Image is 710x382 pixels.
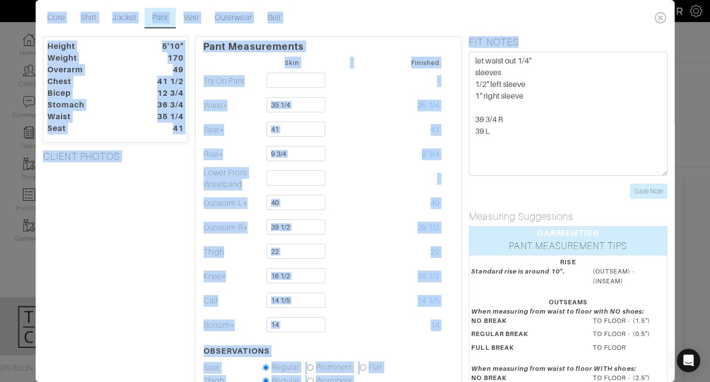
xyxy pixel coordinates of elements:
span: 14 1/5 [418,297,439,305]
td: Outseam R* [203,215,262,240]
a: Outerwear [207,8,259,28]
label: Prominent [316,361,352,373]
dd: TO FLOOR - (0.5") [585,329,672,339]
em: When measuring from waist to floor WITH shoes: [471,365,636,372]
a: Pant [144,8,175,28]
em: When measuring from waist to floor with NO shoes: [471,308,644,315]
h5: Measuring Suggestions [469,211,667,222]
dt: Chest [40,76,141,87]
dt: 5'10" [141,41,191,52]
td: Knee* [203,264,262,289]
h5: FIT NOTES [469,36,667,48]
dt: 35 1/4 [141,111,191,123]
small: Finished [411,59,439,66]
td: Lower Front Waistband [203,167,262,191]
em: Standard rise is around 10". [471,268,564,275]
label: Flat [369,361,382,373]
a: Belt [259,8,289,28]
span: 41 [431,126,439,134]
dt: Stomach [40,99,141,111]
dt: Overarm [40,64,141,76]
dt: Height [40,41,141,52]
span: 39 1/2 [418,223,439,232]
dt: 170 [141,52,191,64]
dt: NO BREAK [464,316,585,329]
a: Vest [176,8,207,28]
p: Pant Measurements [203,37,454,52]
input: Save Note [629,184,667,199]
dt: Seat [40,123,141,134]
div: Open Intercom Messenger [677,349,700,372]
dt: 12 3/4 [141,87,191,99]
dd: TO FLOOR [585,343,672,352]
small: Skin [285,59,299,66]
div: OUTSEAMS [471,297,665,307]
a: Shirt [73,8,104,28]
label: Regular [271,361,299,373]
span: 16 1/2 [418,272,439,281]
td: Thigh [203,240,262,264]
span: 9 3/4 [422,150,439,159]
td: Try On Pant [203,69,262,93]
span: 40 [431,199,439,208]
td: Bottom* [203,313,262,338]
div: PANT MEASUREMENT TIPS [469,239,667,255]
span: - [437,174,439,183]
td: Waist* [203,93,262,118]
textarea: let waist out 1/4" sleeves 1/2" left sleeve 1" right sleeve [469,52,667,176]
th: OBSERVATIONS [203,338,262,361]
dd: (OUTSEAM) - (INSEAM) [585,267,672,285]
dd: TO FLOOR - (1.5") [585,316,672,325]
dt: 49 [141,64,191,76]
dt: Waist [40,111,141,123]
td: Rise* [203,142,262,167]
dt: 41 1/2 [141,76,191,87]
a: Jacket [104,8,144,28]
span: 14 [431,321,439,330]
span: 35 1/4 [418,101,439,110]
dt: 36 3/4 [141,99,191,111]
div: GARMENTIER [469,227,667,239]
h5: CLIENT PHOTOS [43,150,188,162]
dt: REGULAR BREAK [464,329,585,342]
dt: Bicep [40,87,141,99]
span: - [437,77,439,85]
dt: 41 [141,123,191,134]
td: Seat [203,361,262,375]
td: Calf [203,289,262,313]
span: 22 [431,248,439,256]
dt: Weight [40,52,141,64]
td: Seat* [203,118,262,142]
td: Outseam L* [203,191,262,215]
div: RISE [471,257,665,267]
dt: FULL BREAK [464,343,585,356]
a: Core [40,8,73,28]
